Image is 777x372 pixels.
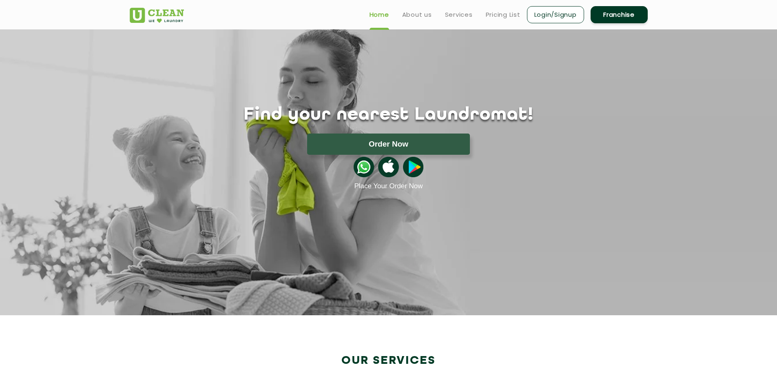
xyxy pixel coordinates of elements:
a: Login/Signup [527,6,584,23]
a: Pricing List [486,10,520,20]
h2: Our Services [130,354,648,368]
img: whatsappicon.png [354,157,374,177]
button: Order Now [307,134,470,155]
a: Place Your Order Now [354,182,423,190]
a: Home [370,10,389,20]
img: UClean Laundry and Dry Cleaning [130,8,184,23]
img: playstoreicon.png [403,157,423,177]
a: About us [402,10,432,20]
h1: Find your nearest Laundromat! [124,105,654,125]
a: Franchise [591,6,648,23]
img: apple-icon.png [378,157,398,177]
a: Services [445,10,473,20]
